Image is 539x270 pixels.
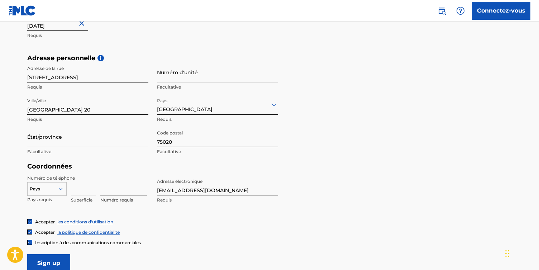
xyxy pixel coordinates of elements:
p: Requis [157,116,278,123]
div: Glisser [505,243,510,264]
h5: Adresse personnelle [27,54,512,62]
iframe: Chat Widget [503,236,539,270]
div: Aide [453,4,468,18]
img: Logo MLC [9,5,36,16]
p: Requis [157,197,278,203]
p: Requis [27,32,148,39]
div: [GEOGRAPHIC_DATA] [157,96,278,113]
p: Pays requis [27,196,67,203]
p: Requis [27,84,148,90]
img: aide [456,6,465,15]
span: Accepter [35,219,55,224]
img: case [28,240,32,245]
img: case [28,230,32,234]
p: Superficie [71,197,96,203]
p: Facultative [27,148,148,155]
p: Facultative [157,148,278,155]
h5: Coordonnées [27,162,278,171]
img: recherche [438,6,446,15]
p: Requis [27,116,148,123]
span: Accepter [35,229,55,235]
a: la politique de confidentialité [57,229,120,235]
a: les conditions d'utilisation [57,219,113,224]
span: i [97,55,104,61]
label: Pays [157,93,167,104]
div: Widget de chat [503,236,539,270]
p: Numéro requis [100,197,147,203]
button: Fermer [77,13,88,34]
a: Connectez-vous [472,2,530,20]
span: Inscription à des communications commerciales [35,240,141,245]
p: Facultative [157,84,278,90]
a: Recherche publique [435,4,449,18]
img: case [28,219,32,224]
